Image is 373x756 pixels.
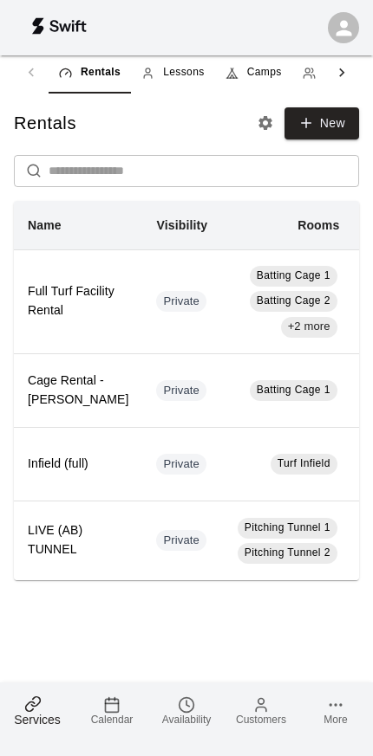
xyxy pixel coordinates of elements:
[324,714,347,726] span: More
[252,110,278,136] button: Rental settings
[156,291,206,312] div: This service is hidden, and can only be accessed via a direct link
[14,713,61,727] span: Services
[285,107,359,139] a: New
[156,294,206,310] span: Private
[156,380,206,401] div: This service is hidden, and can only be accessed via a direct link
[298,682,373,739] a: More
[49,52,324,94] div: navigation tabs
[156,456,206,473] span: Private
[257,384,330,396] span: Batting Cage 1
[149,682,224,739] a: Availability
[247,64,282,81] span: Camps
[281,319,337,335] span: +2 more
[156,454,206,475] div: This service is hidden, and can only be accessed via a direct link
[75,682,149,739] a: Calendar
[257,294,330,307] span: Batting Cage 2
[278,457,330,469] span: Turf Infield
[224,682,298,739] a: Customers
[257,269,330,281] span: Batting Cage 1
[156,383,206,399] span: Private
[28,372,128,410] h6: Cage Rental - [PERSON_NAME]
[28,282,128,320] h6: Full Turf Facility Rental
[163,64,205,81] span: Lessons
[156,530,206,551] div: This service is hidden, and can only be accessed via a direct link
[298,218,339,232] b: Rooms
[14,112,76,135] h5: Rentals
[156,218,207,232] b: Visibility
[28,521,128,559] h6: LIVE (AB) TUNNEL
[236,714,286,726] span: Customers
[245,521,330,533] span: Pitching Tunnel 1
[91,714,134,726] span: Calendar
[162,714,211,726] span: Availability
[156,533,206,549] span: Private
[28,455,128,474] h6: Infield (full)
[245,546,330,559] span: Pitching Tunnel 2
[28,218,62,232] b: Name
[81,64,121,81] span: Rentals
